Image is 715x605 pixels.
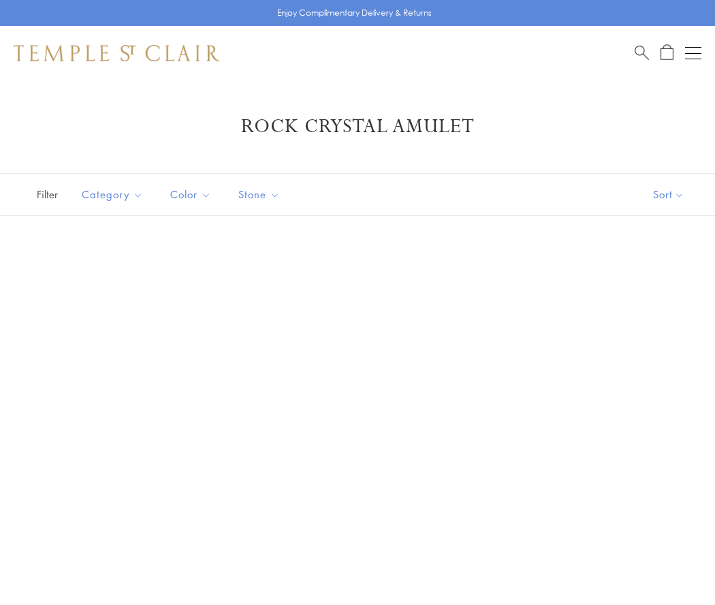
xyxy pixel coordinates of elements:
[160,179,221,210] button: Color
[232,186,290,203] span: Stone
[661,44,673,61] a: Open Shopping Bag
[71,179,153,210] button: Category
[75,186,153,203] span: Category
[228,179,290,210] button: Stone
[635,44,649,61] a: Search
[685,45,701,61] button: Open navigation
[163,186,221,203] span: Color
[34,114,681,139] h1: Rock Crystal Amulet
[622,174,715,215] button: Show sort by
[277,6,432,20] p: Enjoy Complimentary Delivery & Returns
[14,45,219,61] img: Temple St. Clair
